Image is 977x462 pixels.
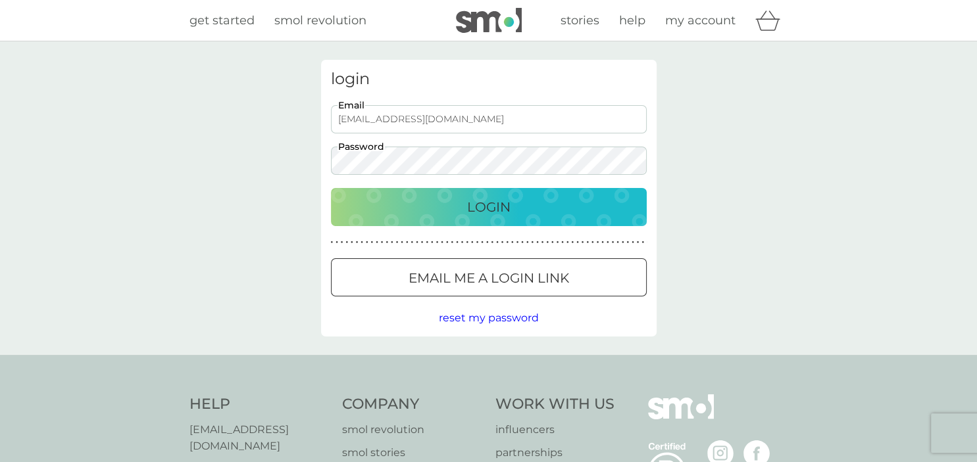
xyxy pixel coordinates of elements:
p: ● [341,239,343,246]
p: ● [546,239,549,246]
p: ● [466,239,468,246]
p: ● [471,239,474,246]
p: ● [637,239,639,246]
p: ● [446,239,449,246]
a: help [619,11,645,30]
p: ● [561,239,564,246]
p: ● [406,239,409,246]
p: ● [536,239,539,246]
p: ● [481,239,484,246]
p: ● [361,239,363,246]
button: Login [331,188,647,226]
img: smol [648,394,714,439]
p: ● [371,239,374,246]
p: ● [566,239,569,246]
button: reset my password [439,310,539,327]
p: ● [601,239,604,246]
p: ● [366,239,368,246]
p: ● [572,239,574,246]
p: ● [416,239,418,246]
p: ● [451,239,454,246]
p: ● [456,239,459,246]
h3: login [331,70,647,89]
p: ● [431,239,434,246]
p: ● [591,239,594,246]
p: ● [551,239,554,246]
p: ● [441,239,443,246]
p: ● [582,239,584,246]
p: ● [597,239,599,246]
p: ● [376,239,378,246]
button: Email me a login link [331,258,647,296]
p: ● [391,239,393,246]
p: Login [467,196,511,218]
p: ● [496,239,499,246]
p: ● [461,239,464,246]
p: ● [586,239,589,246]
p: ● [426,239,428,246]
p: ● [576,239,579,246]
h4: Work With Us [495,394,614,415]
p: ● [506,239,509,246]
p: ● [351,239,353,246]
p: ● [491,239,494,246]
span: stories [561,13,599,28]
p: ● [411,239,414,246]
p: ● [532,239,534,246]
a: smol stories [342,444,482,461]
h4: Help [189,394,330,415]
p: ● [616,239,619,246]
h4: Company [342,394,482,415]
div: basket [755,7,788,34]
span: get started [189,13,255,28]
p: ● [641,239,644,246]
span: smol revolution [274,13,366,28]
p: ● [541,239,544,246]
p: Email me a login link [409,267,569,289]
a: smol revolution [342,421,482,438]
p: ● [356,239,359,246]
p: ● [381,239,384,246]
p: ● [476,239,479,246]
p: ● [511,239,514,246]
a: stories [561,11,599,30]
p: ● [396,239,399,246]
p: ● [516,239,519,246]
p: ● [632,239,634,246]
span: reset my password [439,312,539,324]
p: ● [386,239,388,246]
p: ● [421,239,424,246]
p: ● [486,239,489,246]
p: ● [622,239,624,246]
p: ● [607,239,609,246]
p: ● [626,239,629,246]
p: ● [501,239,504,246]
a: smol revolution [274,11,366,30]
a: influencers [495,421,614,438]
p: ● [612,239,614,246]
span: help [619,13,645,28]
p: ● [521,239,524,246]
p: ● [436,239,439,246]
p: ● [401,239,403,246]
img: smol [456,8,522,33]
p: ● [345,239,348,246]
a: my account [665,11,736,30]
p: ● [336,239,338,246]
p: ● [331,239,334,246]
p: ● [557,239,559,246]
a: [EMAIL_ADDRESS][DOMAIN_NAME] [189,421,330,455]
a: partnerships [495,444,614,461]
a: get started [189,11,255,30]
span: my account [665,13,736,28]
p: ● [526,239,529,246]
